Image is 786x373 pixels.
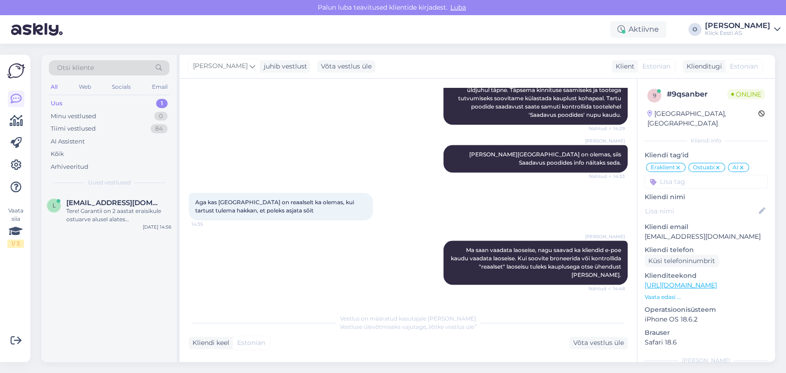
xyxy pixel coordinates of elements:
span: [PERSON_NAME] [193,61,248,71]
span: Ostuabi [693,165,715,170]
div: 0 [154,112,168,121]
p: Safari 18.6 [645,338,768,347]
span: Vestlus on määratud kasutajale [PERSON_NAME] [340,315,476,322]
div: Võta vestlus üle [570,337,628,349]
div: Arhiveeritud [51,162,88,172]
a: [PERSON_NAME]Klick Eesti AS [705,22,780,37]
span: Otsi kliente [57,63,94,73]
div: Web [77,81,93,93]
div: # 9qsanber [667,89,728,100]
div: Klienditugi [683,62,722,71]
div: Email [150,81,169,93]
span: [PERSON_NAME] [585,138,625,144]
div: [DATE] 14:56 [143,224,171,230]
div: Kõik [51,149,64,159]
div: Vaata siia [7,207,24,248]
div: Kliendi keel [189,338,229,348]
i: „Võtke vestlus üle” [426,323,477,330]
img: Askly Logo [7,62,25,80]
span: 9 [653,92,656,99]
p: Operatsioonisüsteem [645,305,768,315]
span: Nähtud ✓ 14:29 [589,125,625,132]
p: Kliendi email [645,222,768,232]
div: juhib vestlust [260,62,307,71]
input: Lisa nimi [645,206,757,216]
div: [PERSON_NAME] [645,356,768,365]
span: Uued vestlused [88,178,131,187]
span: Nähtud ✓ 14:48 [588,285,625,292]
span: Estonian [730,62,758,71]
span: Online [728,89,765,99]
p: [EMAIL_ADDRESS][DOMAIN_NAME] [645,232,768,241]
p: Vaata edasi ... [645,293,768,301]
span: Nähtud ✓ 14:33 [589,173,625,180]
div: AI Assistent [51,137,85,146]
span: Estonian [642,62,670,71]
span: Vestluse ülevõtmiseks vajutage [340,323,477,330]
span: [PERSON_NAME] [585,233,625,240]
div: Kliendi info [645,137,768,145]
div: 84 [151,124,168,133]
div: Klient [612,62,635,71]
input: Lisa tag [645,175,768,189]
span: Ma saan vaadata laoseise, nagu saavad ka kliendid e-poe kaudu vaadata laoseise. Kui soovite brone... [451,247,623,278]
p: Kliendi tag'id [645,150,768,160]
p: Kliendi nimi [645,192,768,202]
span: lehtsaluingrit@gmail.com [66,199,162,207]
span: Eraklient [651,165,675,170]
div: Minu vestlused [51,112,96,121]
div: 1 / 3 [7,240,24,248]
p: iPhone OS 18.6.2 [645,315,768,324]
div: Uus [51,99,63,108]
span: 14:35 [192,221,226,228]
div: Võta vestlus üle [317,60,375,73]
div: Küsi telefoninumbrit [645,255,719,267]
div: [GEOGRAPHIC_DATA], [GEOGRAPHIC_DATA] [647,109,758,128]
p: Brauser [645,328,768,338]
p: Kliendi telefon [645,245,768,255]
div: 1 [156,99,168,108]
div: O [688,23,701,36]
span: AI [733,165,739,170]
span: Luba [448,3,469,11]
span: Estonian [237,338,265,348]
div: Tiimi vestlused [51,124,96,133]
div: Tere! Garantii on 2 aastat eraisikule ostuarve alusel alates ostukuupäevast. [66,207,171,224]
div: Aktiivne [610,21,666,38]
p: Klienditeekond [645,271,768,281]
a: [URL][DOMAIN_NAME] [645,281,717,289]
span: Aga kas [GEOGRAPHIC_DATA] on reaalselt ka olemas, kui tartust tulema hakkan, et poleks asjata sõit [195,199,355,214]
span: [PERSON_NAME][GEOGRAPHIC_DATA] on olemas, siis Saadavus poodides info näitaks seda. [469,151,623,166]
div: [PERSON_NAME] [705,22,770,29]
div: All [49,81,59,93]
div: Socials [110,81,133,93]
div: Klick Eesti AS [705,29,770,37]
span: l [52,202,56,209]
